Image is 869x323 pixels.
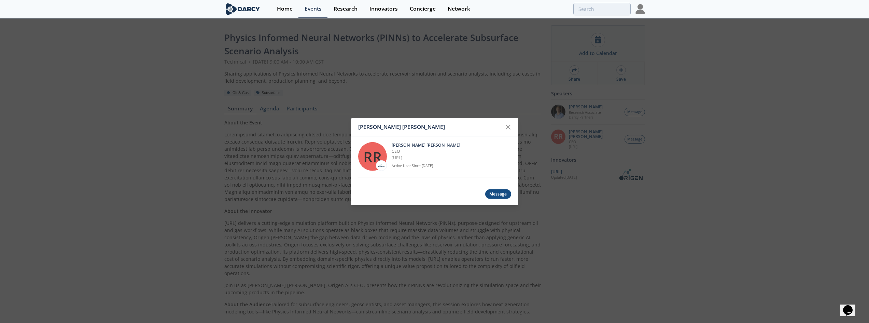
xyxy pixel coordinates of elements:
[277,6,293,12] div: Home
[369,6,398,12] div: Innovators
[392,148,511,154] p: CEO
[305,6,322,12] div: Events
[448,6,470,12] div: Network
[334,6,358,12] div: Research
[358,142,387,171] div: RR
[392,163,511,169] p: Active User Since [DATE]
[840,296,862,316] iframe: chat widget
[635,4,645,14] img: Profile
[224,3,262,15] img: logo-wide.svg
[573,3,631,15] input: Advanced Search
[378,164,385,167] img: OriGen.AI
[392,155,402,161] a: [URL]
[358,121,502,134] div: [PERSON_NAME] [PERSON_NAME]
[410,6,436,12] div: Concierge
[485,189,511,199] div: Message
[392,142,511,148] p: [PERSON_NAME] [PERSON_NAME]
